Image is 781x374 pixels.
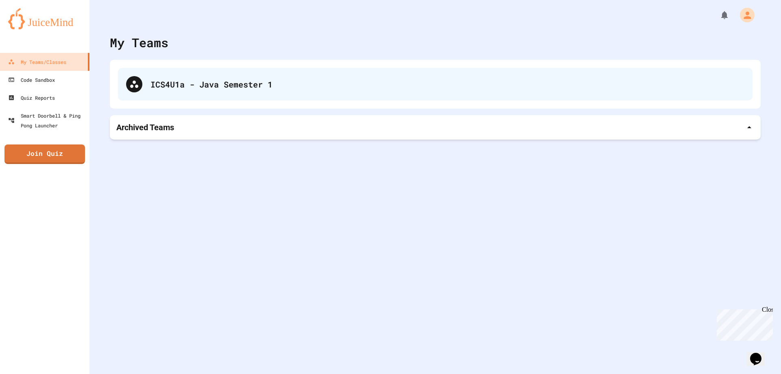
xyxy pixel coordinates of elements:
[705,8,731,22] div: My Notifications
[110,33,168,52] div: My Teams
[3,3,56,52] div: Chat with us now!Close
[713,306,773,341] iframe: chat widget
[8,75,55,85] div: Code Sandbox
[8,111,86,130] div: Smart Doorbell & Ping Pong Launcher
[116,122,174,133] p: Archived Teams
[731,6,757,24] div: My Account
[747,341,773,366] iframe: chat widget
[8,8,81,29] img: logo-orange.svg
[151,78,744,90] div: ICS4U1a - Java Semester 1
[8,93,55,103] div: Quiz Reports
[118,68,753,101] div: ICS4U1a - Java Semester 1
[8,57,66,67] div: My Teams/Classes
[4,144,85,164] a: Join Quiz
